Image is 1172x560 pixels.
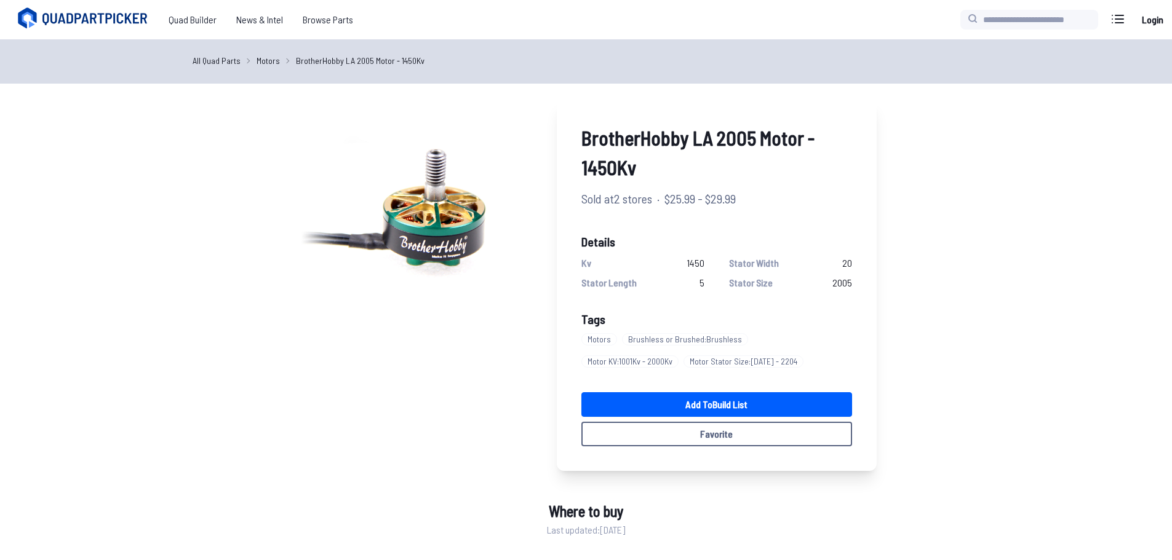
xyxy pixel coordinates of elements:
span: Motors [581,333,617,345]
img: image [296,98,532,334]
span: Details [581,232,852,251]
a: Motors [257,54,280,67]
a: Brushless or Brushed:Brushless [622,328,753,350]
span: Sold at 2 stores [581,189,652,208]
span: 20 [842,256,852,270]
a: Motors [581,328,622,350]
span: $25.99 - $29.99 [664,189,736,208]
span: Tags [581,312,605,326]
a: BrotherHobby LA 2005 Motor - 1450Kv [296,54,425,67]
a: All Quad Parts [193,54,241,67]
a: Browse Parts [293,7,363,32]
button: Favorite [581,422,852,446]
span: Stator Width [729,256,779,270]
span: Stator Length [581,275,637,290]
a: Add toBuild List [581,392,852,417]
span: 2005 [832,275,852,290]
span: Last updated: [DATE] [547,523,625,537]
span: Brushless or Brushed : Brushless [622,333,748,345]
a: News & Intel [226,7,293,32]
a: Motor Stator Size:[DATE] - 2204 [684,350,808,373]
span: Kv [581,256,591,270]
span: Motor Stator Size : [DATE] - 2204 [684,355,803,368]
span: 1450 [687,256,704,270]
a: Quad Builder [159,7,226,32]
span: BrotherHobby LA 2005 Motor - 1450Kv [581,123,852,182]
a: Login [1138,7,1167,32]
span: 5 [700,275,704,290]
span: Where to buy [549,500,623,523]
span: Stator Size [729,275,773,290]
span: · [657,189,660,208]
span: Motor KV : 1001Kv - 2000Kv [581,355,679,368]
a: Motor KV:1001Kv - 2000Kv [581,350,684,373]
